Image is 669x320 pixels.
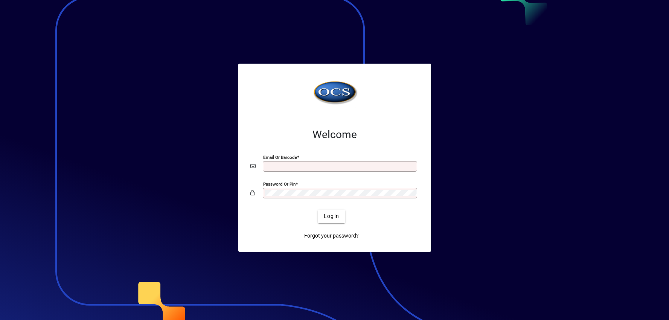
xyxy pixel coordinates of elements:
button: Login [318,210,345,223]
h2: Welcome [250,128,419,141]
a: Forgot your password? [301,229,362,243]
span: Forgot your password? [304,232,359,240]
mat-label: Email or Barcode [263,154,297,160]
mat-label: Password or Pin [263,181,296,186]
span: Login [324,212,339,220]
